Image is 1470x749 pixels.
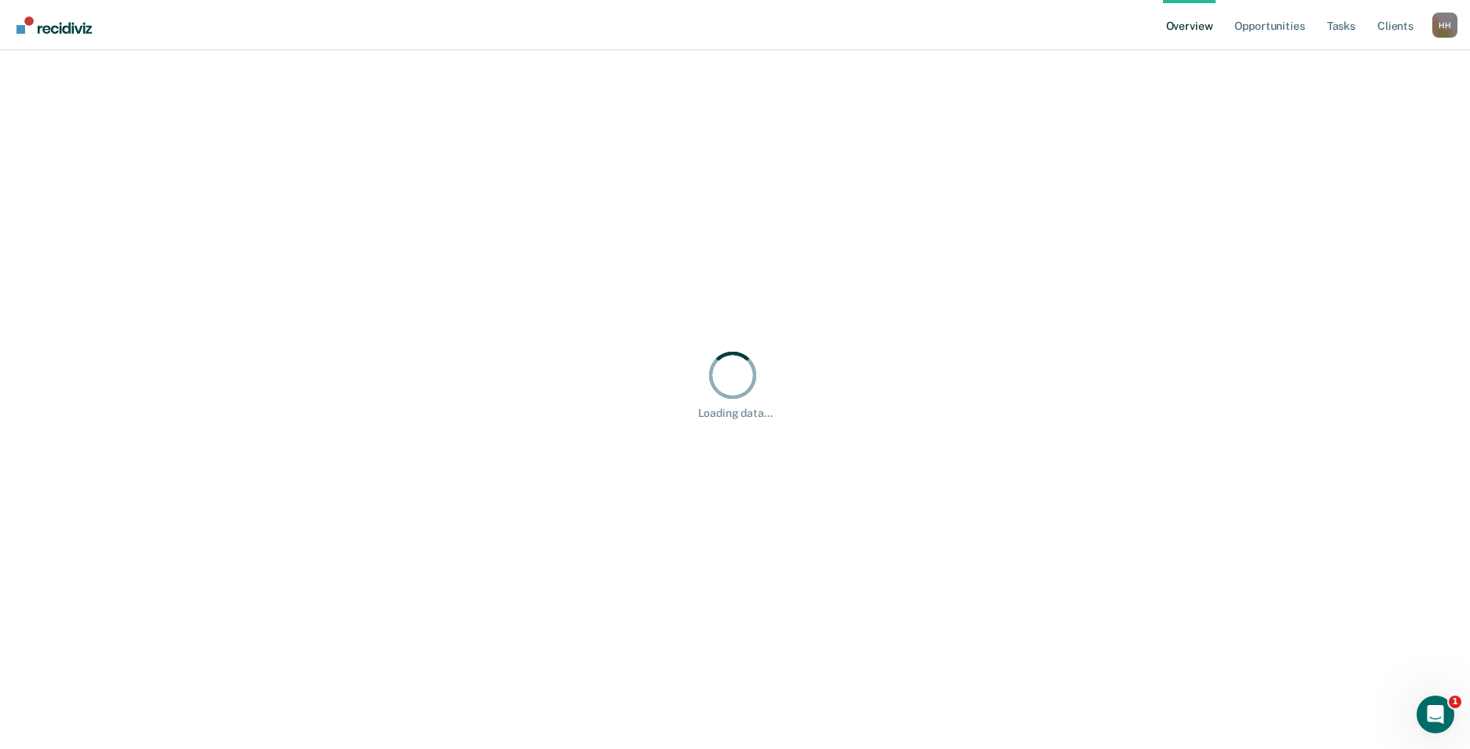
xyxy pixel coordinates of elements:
[1432,13,1457,38] div: H H
[698,407,773,420] div: Loading data...
[1432,13,1457,38] button: Profile dropdown button
[16,16,92,34] img: Recidiviz
[1449,696,1461,708] span: 1
[1417,696,1454,733] iframe: Intercom live chat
